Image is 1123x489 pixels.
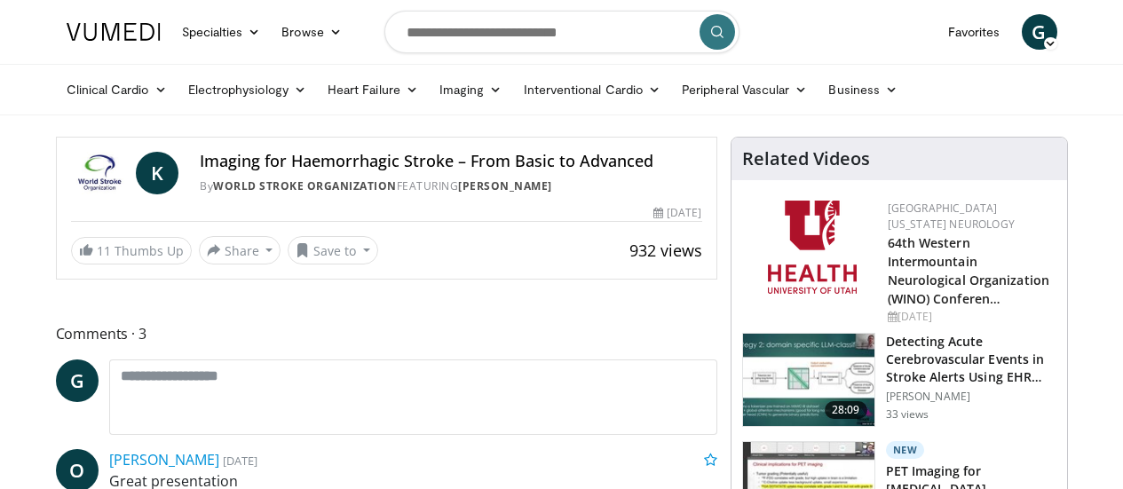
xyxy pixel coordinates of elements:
p: [PERSON_NAME] [886,390,1056,404]
span: 932 views [629,240,702,261]
a: Browse [271,14,352,50]
a: G [56,359,99,402]
a: Clinical Cardio [56,72,178,107]
a: 64th Western Intermountain Neurological Organization (WINO) Conferen… [888,234,1050,307]
h4: Related Videos [742,148,870,170]
a: Imaging [429,72,513,107]
span: 11 [97,242,111,259]
div: [DATE] [888,309,1053,325]
img: 3c3e7931-b8f3-437f-a5bd-1dcbec1ed6c9.150x105_q85_crop-smart_upscale.jpg [743,334,874,426]
h4: Imaging for Haemorrhagic Stroke – From Basic to Advanced [200,152,701,171]
div: [DATE] [653,205,701,221]
a: 28:09 Detecting Acute Cerebrovascular Events in Stroke Alerts Using EHR Da… [PERSON_NAME] 33 views [742,333,1056,427]
div: By FEATURING [200,178,701,194]
span: Comments 3 [56,322,717,345]
p: 33 views [886,407,929,422]
small: [DATE] [223,453,257,469]
a: [PERSON_NAME] [109,450,219,469]
img: World Stroke Organization [71,152,130,194]
a: [PERSON_NAME] [458,178,552,193]
img: f6362829-b0a3-407d-a044-59546adfd345.png.150x105_q85_autocrop_double_scale_upscale_version-0.2.png [768,201,857,294]
a: World Stroke Organization [213,178,397,193]
img: VuMedi Logo [67,23,161,41]
a: G [1022,14,1057,50]
a: Peripheral Vascular [671,72,818,107]
button: Save to [288,236,378,264]
a: Specialties [171,14,272,50]
a: Favorites [937,14,1011,50]
a: Electrophysiology [178,72,317,107]
button: Share [199,236,281,264]
a: 11 Thumbs Up [71,237,192,264]
a: Heart Failure [317,72,429,107]
a: K [136,152,178,194]
input: Search topics, interventions [384,11,739,53]
a: Business [818,72,908,107]
a: [GEOGRAPHIC_DATA][US_STATE] Neurology [888,201,1015,232]
p: New [886,441,925,459]
span: 28:09 [825,401,867,419]
a: Interventional Cardio [513,72,672,107]
h3: Detecting Acute Cerebrovascular Events in Stroke Alerts Using EHR Da… [886,333,1056,386]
